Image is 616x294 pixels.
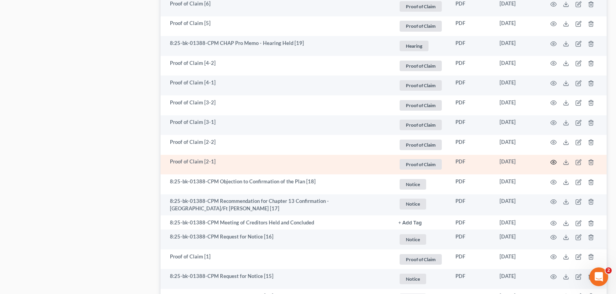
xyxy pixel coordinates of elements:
[605,267,612,274] span: 2
[161,269,392,289] td: 8:25-bk-01388-CPM Request for Notice [15]
[449,16,493,36] td: PDF
[398,220,422,226] button: + Add Tag
[398,233,443,246] a: Notice
[400,159,442,170] span: Proof of Claim
[400,1,442,12] span: Proof of Claim
[398,197,443,210] a: Notice
[161,155,392,175] td: Proof of Claim [2-1]
[400,120,442,130] span: Proof of Claim
[449,229,493,249] td: PDF
[449,155,493,175] td: PDF
[449,135,493,155] td: PDF
[493,194,541,216] td: [DATE]
[161,194,392,216] td: 8:25-bk-01388-CPM Recommendation for Chapter 13 Confirmation - [GEOGRAPHIC_DATA]/Ft [PERSON_NAME]...
[400,41,429,51] span: Hearing
[400,179,426,190] span: Notice
[400,80,442,91] span: Proof of Claim
[493,135,541,155] td: [DATE]
[398,253,443,266] a: Proof of Claim
[449,249,493,269] td: PDF
[398,79,443,92] a: Proof of Claim
[161,215,392,229] td: 8:25-bk-01388-CPM Meeting of Creditors Held and Concluded
[161,95,392,115] td: Proof of Claim [3-2]
[493,229,541,249] td: [DATE]
[398,138,443,151] a: Proof of Claim
[161,249,392,269] td: Proof of Claim [1]
[400,61,442,71] span: Proof of Claim
[400,21,442,31] span: Proof of Claim
[161,115,392,135] td: Proof of Claim [3-1]
[398,59,443,72] a: Proof of Claim
[398,20,443,32] a: Proof of Claim
[493,215,541,229] td: [DATE]
[493,16,541,36] td: [DATE]
[400,100,442,111] span: Proof of Claim
[398,158,443,171] a: Proof of Claim
[161,56,392,76] td: Proof of Claim [4-2]
[400,140,442,150] span: Proof of Claim
[398,272,443,285] a: Notice
[493,174,541,194] td: [DATE]
[449,115,493,135] td: PDF
[398,99,443,112] a: Proof of Claim
[398,118,443,131] a: Proof of Claim
[493,95,541,115] td: [DATE]
[493,115,541,135] td: [DATE]
[400,234,426,245] span: Notice
[398,39,443,52] a: Hearing
[161,36,392,56] td: 8:25-bk-01388-CPM CHAP Pro Memo - Hearing Held [19]
[449,95,493,115] td: PDF
[493,75,541,95] td: [DATE]
[161,16,392,36] td: Proof of Claim [5]
[493,56,541,76] td: [DATE]
[449,75,493,95] td: PDF
[449,194,493,216] td: PDF
[161,229,392,249] td: 8:25-bk-01388-CPM Request for Notice [16]
[400,199,426,209] span: Notice
[161,75,392,95] td: Proof of Claim [4-1]
[449,174,493,194] td: PDF
[493,36,541,56] td: [DATE]
[493,155,541,175] td: [DATE]
[398,219,443,226] a: + Add Tag
[493,269,541,289] td: [DATE]
[161,174,392,194] td: 8:25-bk-01388-CPM Objection to Confirmation of the Plan [18]
[400,254,442,265] span: Proof of Claim
[449,56,493,76] td: PDF
[449,215,493,229] td: PDF
[449,36,493,56] td: PDF
[400,274,426,284] span: Notice
[161,135,392,155] td: Proof of Claim [2-2]
[449,269,493,289] td: PDF
[398,178,443,191] a: Notice
[589,267,608,286] iframe: Intercom live chat
[493,249,541,269] td: [DATE]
